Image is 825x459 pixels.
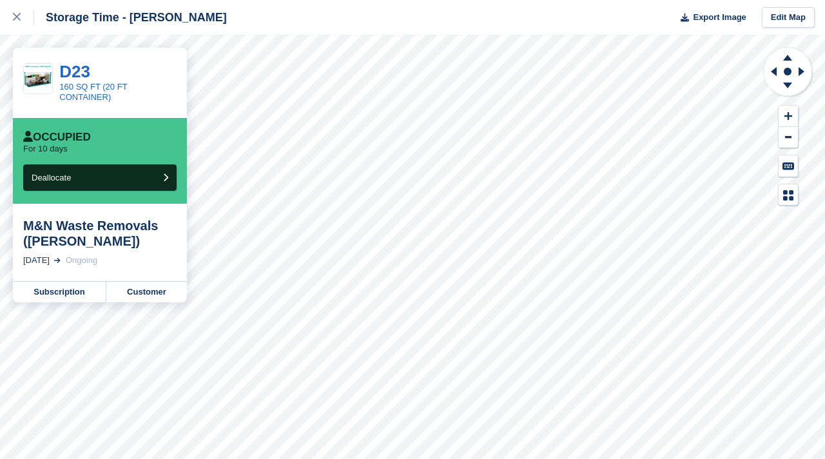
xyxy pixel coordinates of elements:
a: D23 [59,62,90,81]
a: 160 SQ FT (20 FT CONTAINER) [59,82,127,102]
div: [DATE] [23,254,50,267]
img: 10ft%20Container%20(80%20SQ%20FT)%20(1).png [24,64,52,93]
button: Map Legend [779,184,798,206]
span: Deallocate [32,173,71,182]
button: Zoom Out [779,127,798,148]
button: Export Image [673,7,746,28]
button: Deallocate [23,164,177,191]
p: For 10 days [23,144,68,154]
button: Zoom In [779,106,798,127]
div: Ongoing [66,254,97,267]
span: Export Image [693,11,746,24]
a: Customer [106,282,187,302]
div: M&N Waste Removals ([PERSON_NAME]) [23,218,177,249]
a: Subscription [13,282,106,302]
div: Occupied [23,131,91,144]
div: Storage Time - [PERSON_NAME] [34,10,227,25]
a: Edit Map [762,7,815,28]
img: arrow-right-light-icn-cde0832a797a2874e46488d9cf13f60e5c3a73dbe684e267c42b8395dfbc2abf.svg [54,258,61,263]
button: Keyboard Shortcuts [779,155,798,177]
